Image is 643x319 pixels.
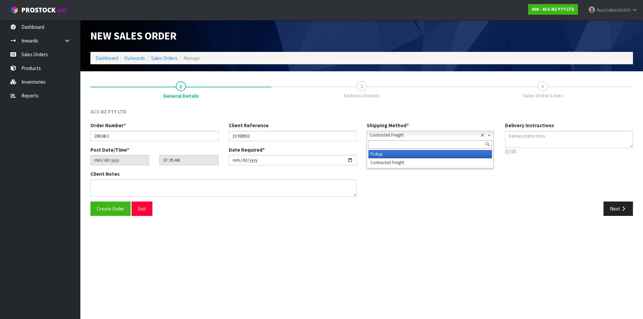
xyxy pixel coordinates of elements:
[124,55,145,61] a: Outwards
[368,150,492,158] li: Pickup
[522,92,563,99] span: Sales Order Lines
[176,81,186,91] span: 1
[370,131,481,139] span: Contracted Freight
[532,6,574,12] strong: A06 - ACS NZ PTY LTD
[57,7,67,14] small: WMS
[603,202,633,216] button: Next
[90,29,176,43] span: New Sales Order
[151,55,177,61] a: Sales Orders
[368,158,492,167] li: Contracted Freight
[10,6,18,14] img: cube-alt.png
[538,81,548,91] span: 3
[21,6,56,14] span: ProStock
[90,103,633,221] span: General Details
[132,202,152,216] button: Exit
[163,92,199,99] span: General Details
[229,131,357,141] input: Client Reference
[90,170,120,177] label: Client Notes
[344,92,380,99] span: Address Details
[90,202,131,216] button: Create Order
[90,108,127,115] span: ACS NZ PTY LTD
[97,206,124,212] span: Create Order
[505,148,633,155] p: 0/100
[95,55,118,61] a: Dashboard
[505,122,554,129] label: Delivery Instructions
[90,122,126,129] label: Order Number
[367,122,409,129] label: Shipping Method
[90,131,219,141] input: Order Number
[229,122,269,129] label: Client Reference
[184,55,200,61] span: Manage
[597,7,631,13] span: Australianclutch
[90,146,129,153] label: Post Date/Time
[357,81,367,91] span: 2
[229,146,265,153] label: Date Required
